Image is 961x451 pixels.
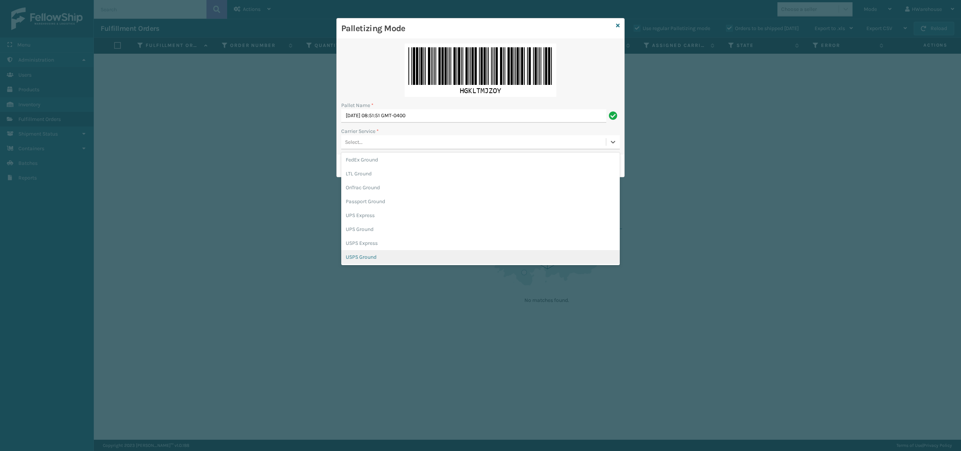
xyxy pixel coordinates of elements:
div: LTL Ground [341,167,620,181]
div: USPS Ground [341,250,620,264]
label: Carrier Service [341,127,379,135]
h3: Palletizing Mode [341,23,613,34]
div: Select... [345,138,363,146]
div: Passport Ground [341,195,620,208]
div: UPS Express [341,208,620,222]
div: FedEx Ground [341,153,620,167]
div: USPS Express [341,236,620,250]
div: OnTrac Ground [341,181,620,195]
label: Pallet Name [341,101,374,109]
div: UPS Ground [341,222,620,236]
img: 3TlnGgAAAAZJREFUAwAb9nKBB4UcUAAAAABJRU5ErkJggg== [405,44,556,97]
